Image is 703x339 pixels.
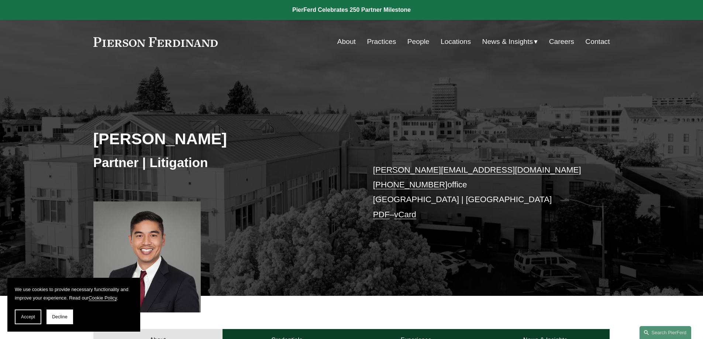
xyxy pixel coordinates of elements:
[407,35,430,49] a: People
[373,163,588,222] p: office [GEOGRAPHIC_DATA] | [GEOGRAPHIC_DATA] –
[482,35,538,49] a: folder dropdown
[15,309,41,324] button: Accept
[482,35,533,48] span: News & Insights
[21,314,35,319] span: Accept
[549,35,574,49] a: Careers
[367,35,396,49] a: Practices
[337,35,356,49] a: About
[373,210,390,219] a: PDF
[441,35,471,49] a: Locations
[15,285,133,302] p: We use cookies to provide necessary functionality and improve your experience. Read our .
[52,314,68,319] span: Decline
[394,210,416,219] a: vCard
[93,129,352,148] h2: [PERSON_NAME]
[585,35,610,49] a: Contact
[89,295,117,301] a: Cookie Policy
[7,278,140,332] section: Cookie banner
[640,326,691,339] a: Search this site
[373,180,448,189] a: [PHONE_NUMBER]
[46,309,73,324] button: Decline
[93,155,352,171] h3: Partner | Litigation
[373,165,581,174] a: [PERSON_NAME][EMAIL_ADDRESS][DOMAIN_NAME]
